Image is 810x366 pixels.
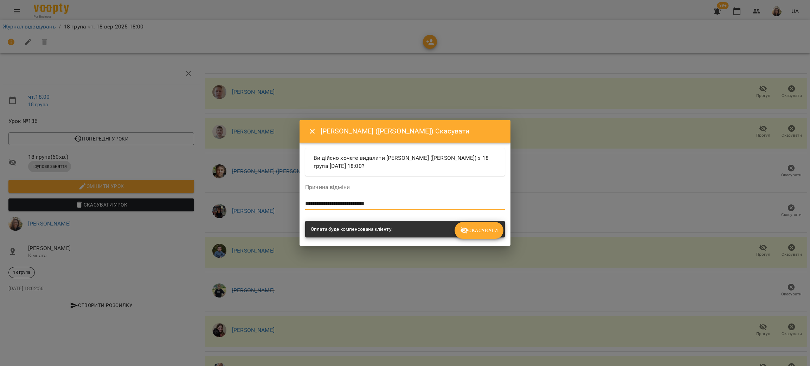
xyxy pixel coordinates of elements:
div: Ви дійсно хочете видалити [PERSON_NAME] ([PERSON_NAME]) з 18 група [DATE] 18:00? [305,148,505,176]
button: Close [304,123,321,140]
label: Причина відміни [305,184,505,190]
span: Скасувати [460,226,498,235]
h6: [PERSON_NAME] ([PERSON_NAME]) Скасувати [321,126,502,137]
button: Скасувати [455,222,503,239]
div: Оплата буде компенсована клієнту. [311,223,393,236]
